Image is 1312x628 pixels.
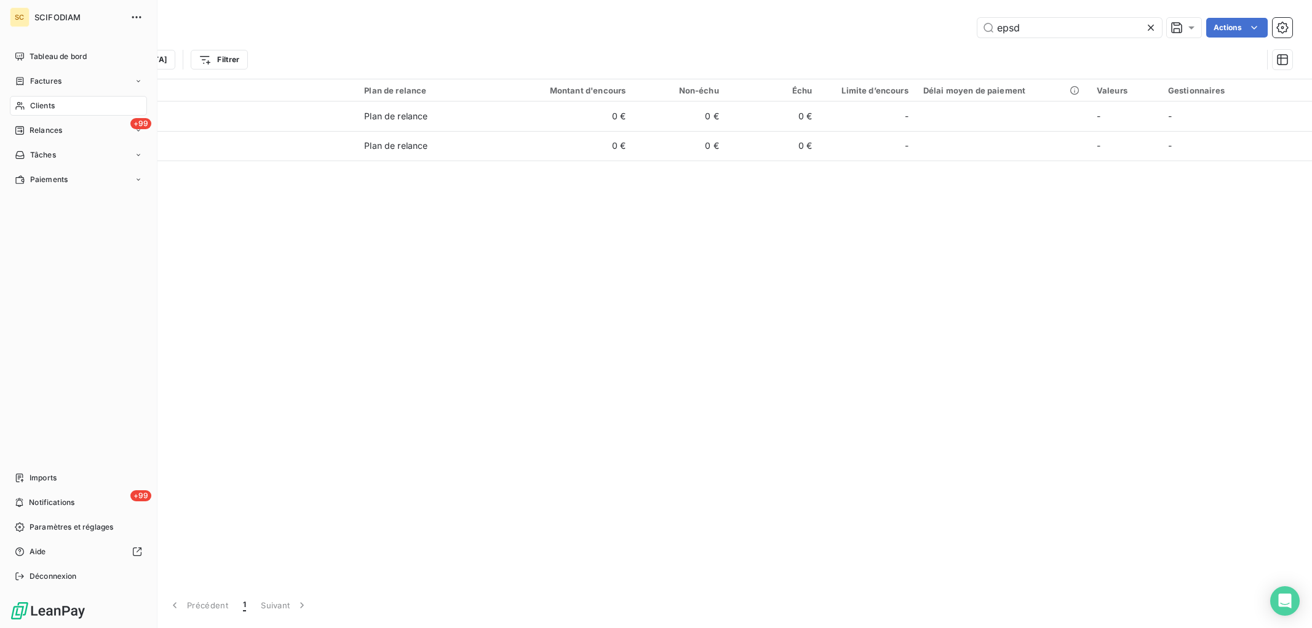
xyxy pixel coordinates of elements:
[508,101,633,131] td: 0 €
[640,85,718,95] div: Non-échu
[10,7,30,27] div: SC
[1168,140,1172,151] span: -
[34,12,123,22] span: SCIFODIAM
[29,497,74,508] span: Notifications
[977,18,1162,38] input: Rechercher
[130,490,151,501] span: +99
[30,125,62,136] span: Relances
[191,50,247,70] button: Filtrer
[161,592,236,618] button: Précédent
[10,542,147,562] a: Aide
[236,592,253,618] button: 1
[253,592,316,618] button: Suivant
[508,131,633,161] td: 0 €
[30,100,55,111] span: Clients
[1206,18,1268,38] button: Actions
[1168,85,1305,95] div: Gestionnaires
[1168,111,1172,121] span: -
[30,76,62,87] span: Factures
[130,118,151,129] span: +99
[905,140,908,152] span: -
[364,85,501,95] div: Plan de relance
[633,101,726,131] td: 0 €
[30,149,56,161] span: Tâches
[1097,111,1100,121] span: -
[734,85,812,95] div: Échu
[633,131,726,161] td: 0 €
[30,522,113,533] span: Paramètres et réglages
[1097,140,1100,151] span: -
[10,601,86,621] img: Logo LeanPay
[1097,85,1153,95] div: Valeurs
[30,472,57,483] span: Imports
[243,599,246,611] span: 1
[1270,586,1300,616] div: Open Intercom Messenger
[364,110,427,122] div: Plan de relance
[85,116,349,129] span: 41106374
[30,51,87,62] span: Tableau de bord
[726,131,819,161] td: 0 €
[515,85,626,95] div: Montant d'encours
[30,174,68,185] span: Paiements
[726,101,819,131] td: 0 €
[30,546,46,557] span: Aide
[364,140,427,152] div: Plan de relance
[905,110,908,122] span: -
[30,571,77,582] span: Déconnexion
[923,85,1082,95] div: Délai moyen de paiement
[827,85,908,95] div: Limite d’encours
